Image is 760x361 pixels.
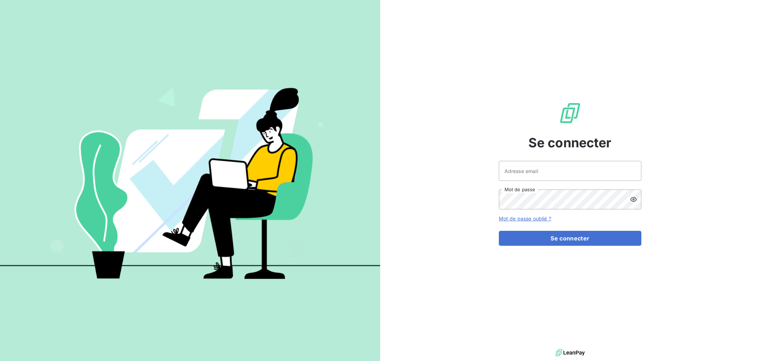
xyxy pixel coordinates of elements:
span: Se connecter [528,133,612,152]
img: Logo LeanPay [559,102,581,124]
button: Se connecter [499,231,641,246]
a: Mot de passe oublié ? [499,215,551,222]
img: logo [555,347,585,358]
input: placeholder [499,161,641,181]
